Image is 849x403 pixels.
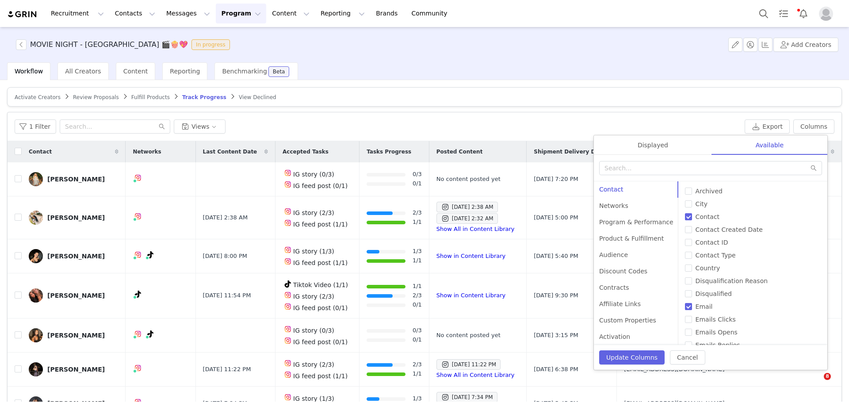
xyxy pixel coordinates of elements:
[293,293,334,300] span: IG story (2/3)
[47,292,105,299] div: [PERSON_NAME]
[534,213,578,222] span: [DATE] 5:00 PM
[293,248,334,255] span: IG story (1/3)
[293,182,348,189] span: IG feed post (0/1)
[170,68,200,75] span: Reporting
[46,4,109,23] button: Recruitment
[47,253,105,260] div: [PERSON_NAME]
[182,94,226,100] span: Track Progress
[60,119,170,134] input: Search...
[594,230,679,247] div: Product & Fulfillment
[594,198,679,214] div: Networks
[15,94,61,100] span: Activate Creators
[793,119,834,134] button: Columns
[692,290,735,297] span: Disqualified
[29,172,119,186] a: [PERSON_NAME]
[283,148,329,156] span: Accepted Tasks
[824,373,831,380] span: 8
[203,213,248,222] span: [DATE] 2:38 AM
[222,68,267,75] span: Benchmarking
[436,331,519,340] div: No content posted yet
[745,119,790,134] button: Export
[599,350,665,365] button: Update Columns
[29,211,43,225] img: 617c7f79-4db3-456a-91e9-2bda40644af7.jpg
[413,208,422,218] a: 2/3
[692,188,726,195] span: Archived
[284,371,291,378] img: instagram.svg
[284,246,291,253] img: instagram.svg
[216,4,266,23] button: Program
[29,362,119,376] a: [PERSON_NAME]
[436,148,483,156] span: Posted Content
[293,221,348,228] span: IG feed post (1/1)
[692,316,739,323] span: Emails Clicks
[284,326,291,333] img: instagram.svg
[134,330,141,338] img: instagram.svg
[773,38,838,52] button: Add Creators
[47,176,105,183] div: [PERSON_NAME]
[284,337,291,344] img: instagram.svg
[692,226,766,233] span: Contact Created Date
[413,218,422,227] a: 1/1
[29,288,43,303] img: 4bac422d-e7f6-4579-9edc-e4e24939dad3.jpg
[413,291,422,300] a: 2/3
[712,135,827,155] div: Available
[692,342,744,349] span: Emails Replies
[692,200,711,207] span: City
[161,4,215,23] button: Messages
[29,288,119,303] a: [PERSON_NAME]
[293,259,348,266] span: IG feed post (1/1)
[65,68,101,75] span: All Creators
[814,7,842,21] button: Profile
[670,350,705,365] button: Cancel
[29,328,119,342] a: [PERSON_NAME]
[29,249,119,263] a: [PERSON_NAME]
[534,148,605,156] span: Shipment Delivery Date
[594,329,679,345] div: Activation
[29,148,52,156] span: Contact
[267,4,315,23] button: Content
[284,360,291,367] img: instagram.svg
[441,392,493,403] div: [DATE] 7:34 PM
[534,365,578,374] span: [DATE] 6:38 PM
[7,10,38,19] a: grin logo
[811,165,817,171] i: icon: search
[47,366,105,373] div: [PERSON_NAME]
[441,213,493,224] div: [DATE] 2:32 AM
[203,148,257,156] span: Last Content Date
[436,292,505,299] a: Show in Content Library
[315,4,370,23] button: Reporting
[692,303,716,310] span: Email
[16,39,233,50] span: [object Object]
[133,148,161,156] span: Networks
[441,202,493,212] div: [DATE] 2:38 AM
[284,394,291,401] img: instagram.svg
[284,219,291,226] img: instagram.svg
[15,119,56,134] button: 1 Filter
[534,291,578,300] span: [DATE] 9:30 PM
[594,263,679,280] div: Discount Codes
[534,175,578,184] span: [DATE] 7:20 PM
[159,123,165,130] i: icon: search
[73,94,119,100] span: Review Proposals
[413,247,422,256] a: 1/3
[29,328,43,342] img: aa91ff85-8eaf-4d3e-b89a-45900dd452bc.jpg
[273,69,285,74] div: Beta
[293,304,348,311] span: IG feed post (0/1)
[413,282,422,291] a: 1/1
[534,252,578,261] span: [DATE] 5:40 PM
[754,4,773,23] button: Search
[284,208,291,215] img: instagram.svg
[406,4,457,23] a: Community
[134,251,141,258] img: instagram.svg
[29,249,43,263] img: 4ccadc00-a858-407d-a616-4c4ef5c43d75.jpg
[594,247,679,263] div: Audience
[29,362,43,376] img: 379ee6ef-9673-4cda-b0fa-57534253c242.jpg
[413,360,422,369] a: 2/3
[367,148,411,156] span: Tasks Progress
[692,213,723,220] span: Contact
[293,327,334,334] span: IG story (0/3)
[692,277,771,284] span: Disqualification Reason
[110,4,161,23] button: Contacts
[413,170,422,179] a: 0/3
[692,329,741,336] span: Emails Opens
